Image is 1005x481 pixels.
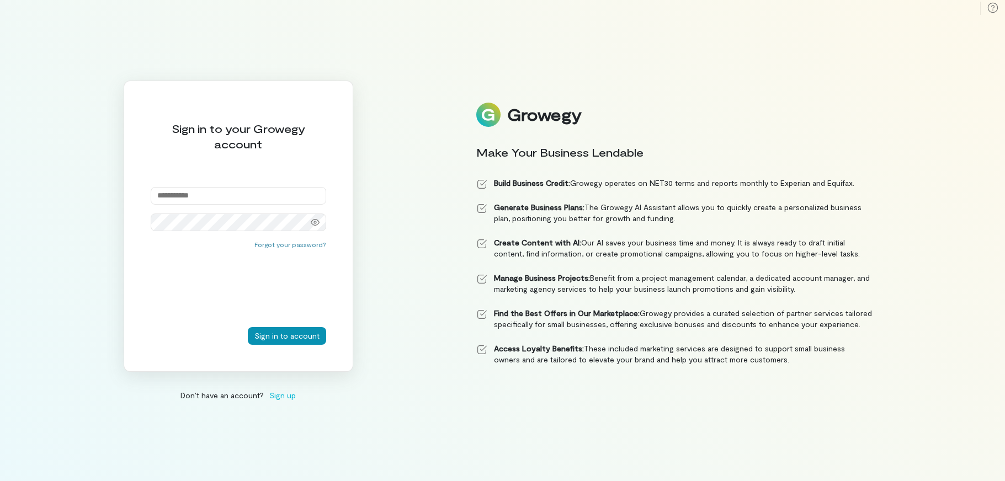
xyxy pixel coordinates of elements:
span: Sign up [269,389,296,401]
strong: Find the Best Offers in Our Marketplace: [494,308,640,318]
strong: Generate Business Plans: [494,202,584,212]
button: Forgot your password? [254,240,326,249]
strong: Create Content with AI: [494,238,581,247]
strong: Access Loyalty Benefits: [494,344,584,353]
div: Sign in to your Growegy account [151,121,326,152]
div: Don’t have an account? [124,389,353,401]
strong: Manage Business Projects: [494,273,590,282]
li: Growegy operates on NET30 terms and reports monthly to Experian and Equifax. [476,178,873,189]
strong: Build Business Credit: [494,178,570,188]
li: Benefit from a project management calendar, a dedicated account manager, and marketing agency ser... [476,272,873,295]
li: Growegy provides a curated selection of partner services tailored specifically for small business... [476,308,873,330]
div: Make Your Business Lendable [476,145,873,160]
div: Growegy [507,105,581,124]
li: These included marketing services are designed to support small business owners and are tailored ... [476,343,873,365]
button: Sign in to account [248,327,326,345]
li: The Growegy AI Assistant allows you to quickly create a personalized business plan, positioning y... [476,202,873,224]
li: Our AI saves your business time and money. It is always ready to draft initial content, find info... [476,237,873,259]
img: Logo [476,103,501,127]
